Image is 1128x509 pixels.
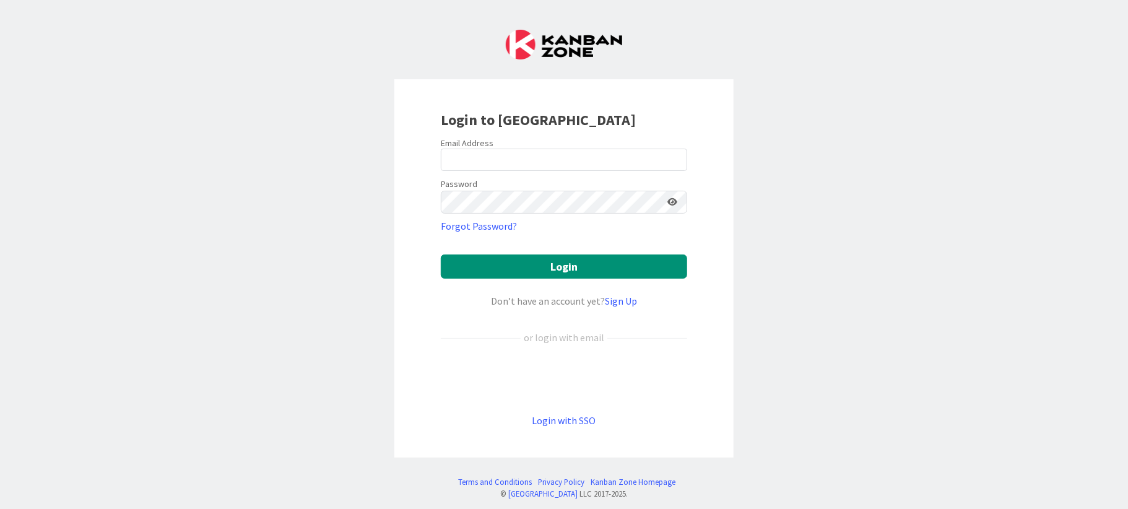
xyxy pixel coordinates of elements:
[441,178,477,191] label: Password
[591,476,676,488] a: Kanban Zone Homepage
[435,365,693,393] iframe: Sign in with Google Button
[441,219,517,233] a: Forgot Password?
[441,294,687,308] div: Don’t have an account yet?
[441,137,493,149] label: Email Address
[521,330,607,345] div: or login with email
[453,488,676,500] div: © LLC 2017- 2025 .
[459,476,532,488] a: Terms and Conditions
[532,414,596,427] a: Login with SSO
[508,489,578,498] a: [GEOGRAPHIC_DATA]
[605,295,637,307] a: Sign Up
[441,254,687,279] button: Login
[539,476,585,488] a: Privacy Policy
[441,110,636,129] b: Login to [GEOGRAPHIC_DATA]
[506,30,622,59] img: Kanban Zone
